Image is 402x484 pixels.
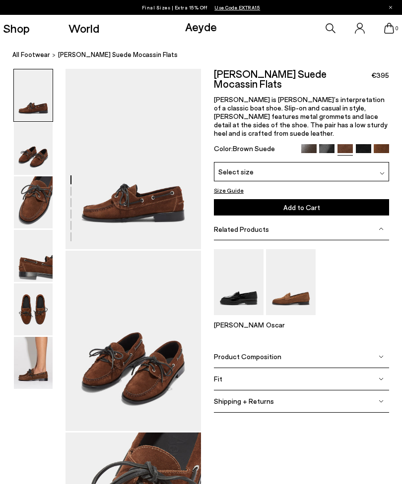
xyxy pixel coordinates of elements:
span: Navigate to /collections/ss25-final-sizes [214,4,260,10]
p: Final Sizes | Extra 15% Off [142,2,261,12]
a: Oscar Suede Loafers Oscar [266,308,316,329]
span: €395 [371,70,389,80]
img: svg%3E [380,171,385,176]
button: Add to Cart [214,199,389,215]
nav: breadcrumb [12,42,402,69]
a: Shop [3,22,30,34]
img: svg%3E [379,226,384,231]
p: Oscar [266,321,316,329]
span: Add to Cart [283,203,320,212]
span: Related Products [214,225,269,233]
img: Oscar Suede Loafers [266,249,316,315]
a: All Footwear [12,50,50,60]
button: Size Guide [214,185,244,195]
p: [PERSON_NAME] [214,321,264,329]
img: svg%3E [379,399,384,404]
img: Leon Loafers [214,249,264,315]
span: [PERSON_NAME] is [PERSON_NAME]’s interpretation of a classic boat shoe. Slip-on and casual in sty... [214,95,387,137]
span: Select size [218,166,254,177]
span: Product Composition [214,353,281,361]
img: Harris Suede Mocassin Flats - Image 2 [14,123,53,175]
span: Fit [214,375,222,383]
img: Harris Suede Mocassin Flats - Image 3 [14,176,53,228]
img: Harris Suede Mocassin Flats - Image 5 [14,283,53,335]
img: Harris Suede Mocassin Flats - Image 6 [14,337,53,389]
h2: [PERSON_NAME] Suede Mocassin Flats [214,69,371,89]
img: svg%3E [379,354,384,359]
div: Color: [214,144,296,156]
a: 0 [384,23,394,34]
a: Aeyde [185,19,217,34]
img: Harris Suede Mocassin Flats - Image 1 [14,69,53,121]
span: Shipping + Returns [214,397,274,406]
img: svg%3E [379,376,384,381]
span: Brown Suede [233,144,275,153]
img: Harris Suede Mocassin Flats - Image 4 [14,230,53,282]
span: [PERSON_NAME] Suede Mocassin Flats [58,50,178,60]
a: Leon Loafers [PERSON_NAME] [214,308,264,329]
a: World [68,22,99,34]
span: 0 [394,26,399,31]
